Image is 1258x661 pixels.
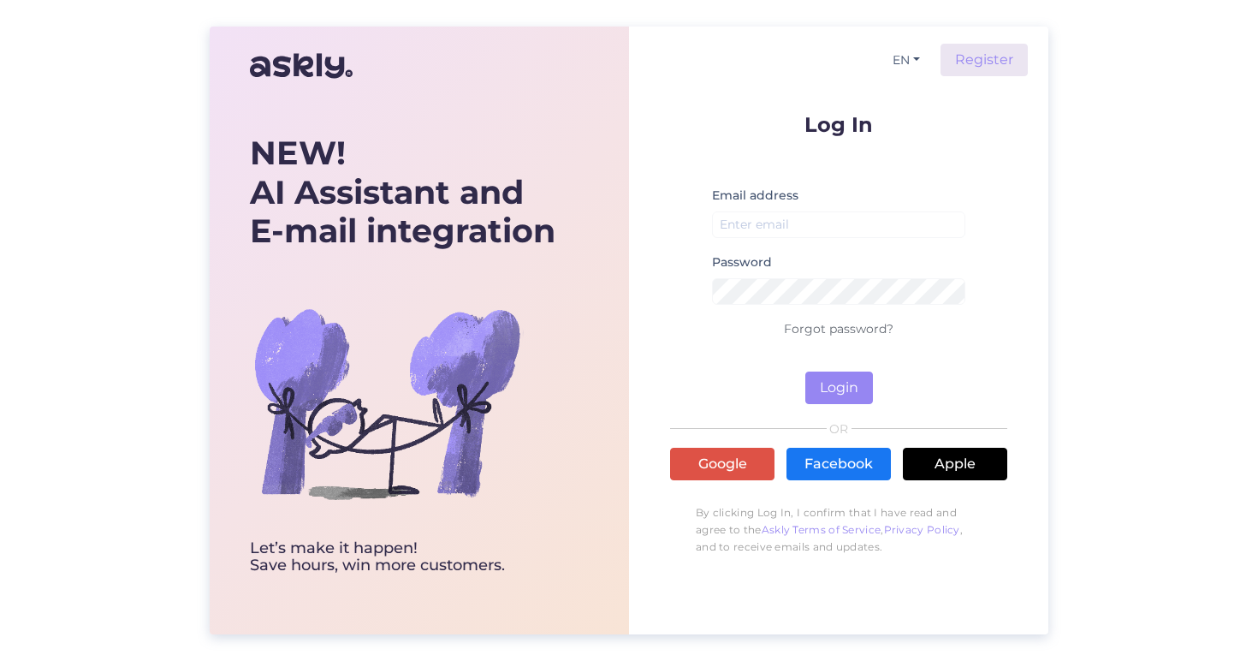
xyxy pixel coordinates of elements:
a: Google [670,448,774,480]
a: Forgot password? [784,321,893,336]
span: OR [827,423,852,435]
a: Privacy Policy [884,523,960,536]
label: Password [712,253,772,271]
p: By clicking Log In, I confirm that I have read and agree to the , , and to receive emails and upd... [670,496,1007,564]
b: NEW! [250,133,346,173]
p: Log In [670,114,1007,135]
input: Enter email [712,211,965,238]
button: EN [886,48,927,73]
a: Register [941,44,1028,76]
img: bg-askly [250,266,524,540]
a: Apple [903,448,1007,480]
a: Askly Terms of Service [762,523,881,536]
label: Email address [712,187,798,205]
div: AI Assistant and E-mail integration [250,134,555,251]
a: Facebook [786,448,891,480]
button: Login [805,372,873,404]
img: Askly [250,45,353,86]
div: Let’s make it happen! Save hours, win more customers. [250,540,555,575]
